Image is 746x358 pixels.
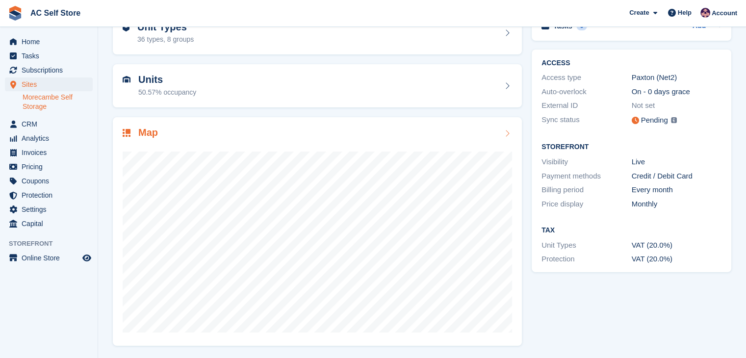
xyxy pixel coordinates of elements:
[541,227,721,234] h2: Tax
[22,77,80,91] span: Sites
[632,184,722,196] div: Every month
[632,171,722,182] div: Credit / Debit Card
[22,146,80,159] span: Invoices
[22,131,80,145] span: Analytics
[26,5,84,21] a: AC Self Store
[22,217,80,230] span: Capital
[5,35,93,49] a: menu
[5,203,93,216] a: menu
[541,100,632,111] div: External ID
[641,115,668,126] div: Pending
[123,129,130,137] img: map-icn-33ee37083ee616e46c38cad1a60f524a97daa1e2b2c8c0bc3eb3415660979fc1.svg
[22,203,80,216] span: Settings
[5,63,93,77] a: menu
[22,117,80,131] span: CRM
[5,174,93,188] a: menu
[632,72,722,83] div: Paxton (Net2)
[629,8,649,18] span: Create
[541,254,632,265] div: Protection
[22,174,80,188] span: Coupons
[5,146,93,159] a: menu
[632,156,722,168] div: Live
[5,251,93,265] a: menu
[632,254,722,265] div: VAT (20.0%)
[123,24,129,31] img: unit-type-icn-2b2737a686de81e16bb02015468b77c625bbabd49415b5ef34ead5e3b44a266d.svg
[5,77,93,91] a: menu
[23,93,93,111] a: Morecambe Self Storage
[22,160,80,174] span: Pricing
[138,127,158,138] h2: Map
[632,240,722,251] div: VAT (20.0%)
[22,188,80,202] span: Protection
[632,100,722,111] div: Not set
[113,64,522,107] a: Units 50.57% occupancy
[22,35,80,49] span: Home
[9,239,98,249] span: Storefront
[541,199,632,210] div: Price display
[541,59,721,67] h2: ACCESS
[632,199,722,210] div: Monthly
[541,143,721,151] h2: Storefront
[671,117,677,123] img: icon-info-grey-7440780725fd019a000dd9b08b2336e03edf1995a4989e88bcd33f0948082b44.svg
[5,49,93,63] a: menu
[712,8,737,18] span: Account
[138,87,196,98] div: 50.57% occupancy
[5,117,93,131] a: menu
[22,63,80,77] span: Subscriptions
[541,156,632,168] div: Visibility
[5,160,93,174] a: menu
[113,117,522,346] a: Map
[5,131,93,145] a: menu
[22,251,80,265] span: Online Store
[22,49,80,63] span: Tasks
[541,86,632,98] div: Auto-overlock
[700,8,710,18] img: Ted Cox
[137,34,194,45] div: 36 types, 8 groups
[8,6,23,21] img: stora-icon-8386f47178a22dfd0bd8f6a31ec36ba5ce8667c1dd55bd0f319d3a0aa187defe.svg
[137,22,194,33] h2: Unit Types
[113,12,522,55] a: Unit Types 36 types, 8 groups
[541,72,632,83] div: Access type
[81,252,93,264] a: Preview store
[541,171,632,182] div: Payment methods
[5,217,93,230] a: menu
[632,86,722,98] div: On - 0 days grace
[123,76,130,83] img: unit-icn-7be61d7bf1b0ce9d3e12c5938cc71ed9869f7b940bace4675aadf7bd6d80202e.svg
[541,114,632,127] div: Sync status
[678,8,692,18] span: Help
[541,184,632,196] div: Billing period
[5,188,93,202] a: menu
[541,240,632,251] div: Unit Types
[138,74,196,85] h2: Units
